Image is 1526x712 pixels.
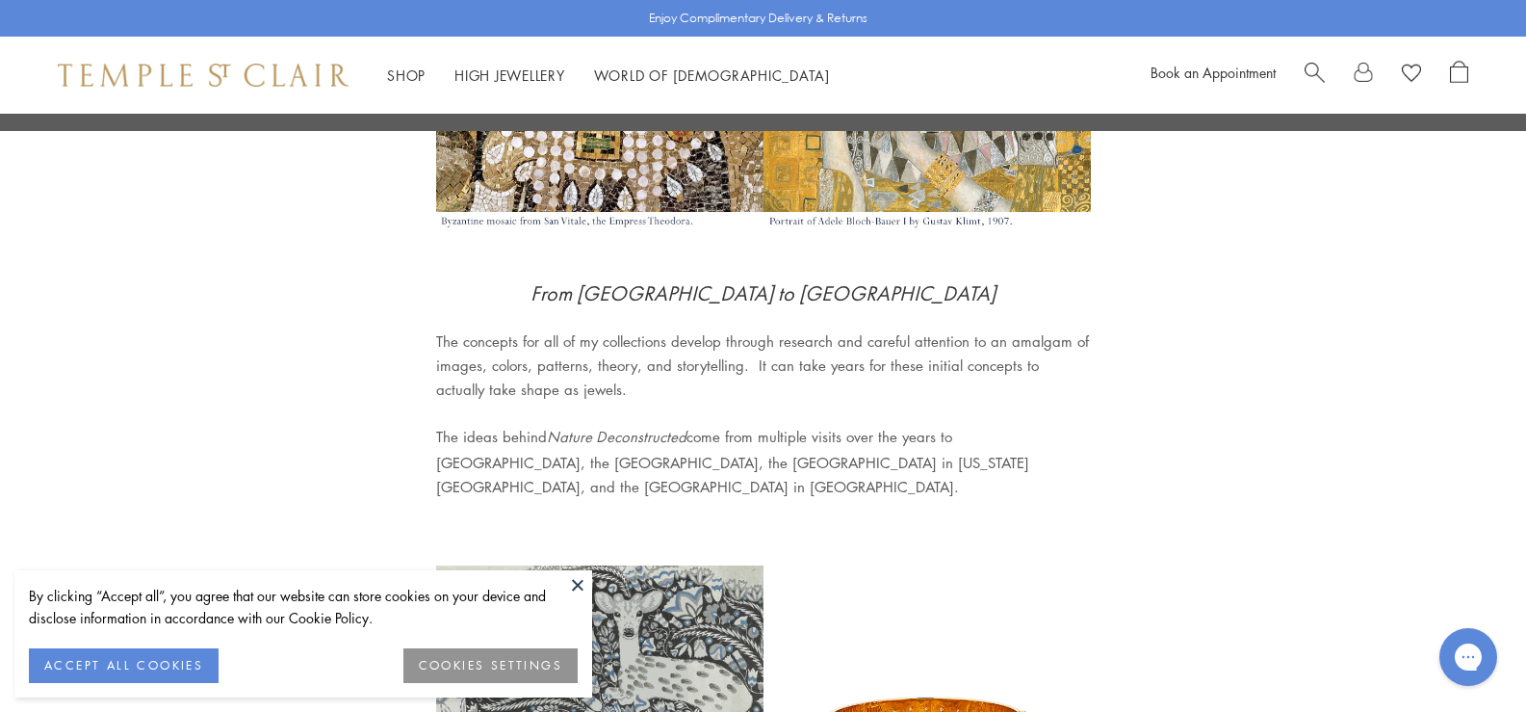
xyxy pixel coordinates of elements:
a: World of [DEMOGRAPHIC_DATA]World of [DEMOGRAPHIC_DATA] [594,66,830,85]
button: COOKIES SETTINGS [403,648,578,683]
p: The concepts for all of my collections develop through research and careful attention to an amalg... [436,330,1091,401]
div: The ideas behind come from multiple visits over the years to [GEOGRAPHIC_DATA], the [GEOGRAPHIC_D... [436,424,1091,498]
a: View Wishlist [1402,61,1421,90]
a: Open Shopping Bag [1450,61,1468,90]
p: Enjoy Complimentary Delivery & Returns [649,9,867,28]
a: ShopShop [387,66,426,85]
a: Book an Appointment [1151,63,1276,82]
div: By clicking “Accept all”, you agree that our website can store cookies on your device and disclos... [29,585,578,629]
img: Temple St. Clair [58,64,349,87]
em: [GEOGRAPHIC_DATA] to [GEOGRAPHIC_DATA] [577,279,996,307]
em: Nature Deconstructed [547,427,686,447]
nav: Main navigation [387,64,830,88]
iframe: Gorgias live chat messenger [1430,621,1507,693]
a: High JewelleryHigh Jewellery [454,66,565,85]
a: Search [1305,61,1325,90]
button: ACCEPT ALL COOKIES [29,648,219,683]
em: From [530,279,572,307]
